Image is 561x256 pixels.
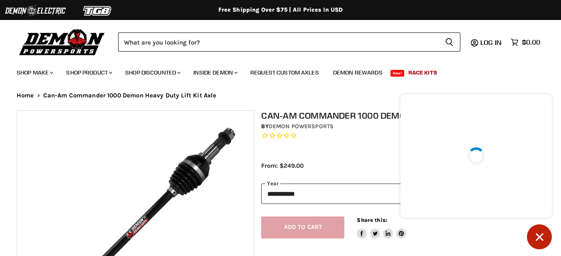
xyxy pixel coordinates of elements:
[4,3,67,19] img: Demon Electric Logo 2
[357,217,387,223] span: Share this:
[10,61,538,81] ul: Main menu
[261,122,551,131] div: by
[269,123,334,130] a: Demon Powersports
[17,92,34,99] a: Home
[261,162,304,169] span: From: $249.00
[10,64,58,81] a: Shop Make
[480,38,502,47] span: Log in
[402,64,443,81] a: Race Kits
[244,64,325,81] a: Request Custom Axles
[522,38,540,46] span: $0.00
[187,64,242,81] a: Inside Demon
[261,184,551,204] select: year
[43,92,217,99] span: Can-Am Commander 1000 Demon Heavy Duty Lift Kit Axle
[327,64,389,81] a: Demon Rewards
[390,70,405,77] span: New!
[398,94,554,249] inbox-online-store-chat: Shopify online store chat
[60,64,117,81] a: Shop Product
[17,27,108,57] img: Demon Powersports
[261,132,551,140] span: Rated 0.0 out of 5 stars 0 reviews
[119,64,185,81] a: Shop Discounted
[477,39,507,46] a: Log in
[507,36,544,48] a: $0.00
[357,216,406,239] aside: Share this:
[438,32,460,52] button: Search
[118,32,460,52] form: Product
[118,32,438,52] input: Search
[67,3,129,19] img: TGB Logo 2
[261,110,551,121] h1: Can-Am Commander 1000 Demon Heavy Duty Lift Kit Axle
